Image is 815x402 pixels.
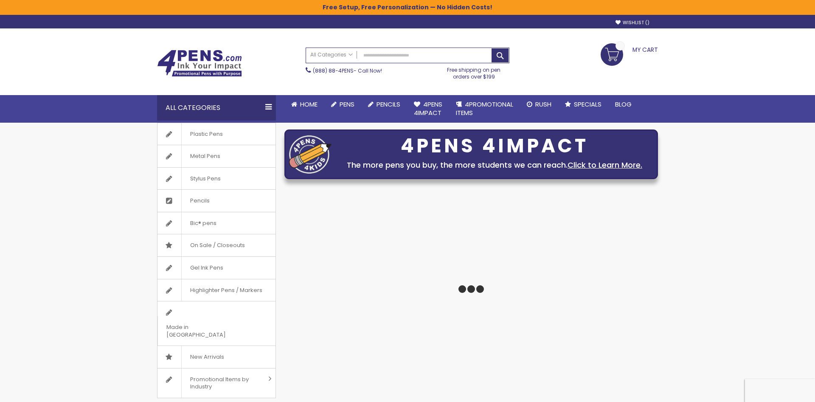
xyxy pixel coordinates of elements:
a: Pens [324,95,361,114]
span: 4Pens 4impact [414,100,442,117]
a: Gel Ink Pens [157,257,275,279]
span: Promotional Items by Industry [181,368,265,398]
span: Gel Ink Pens [181,257,232,279]
div: Free shipping on pen orders over $199 [438,63,510,80]
a: All Categories [306,48,357,62]
a: On Sale / Closeouts [157,234,275,256]
a: Bic® pens [157,212,275,234]
img: four_pen_logo.png [289,135,332,174]
a: Plastic Pens [157,123,275,145]
a: (888) 88-4PENS [313,67,354,74]
div: All Categories [157,95,276,121]
a: Highlighter Pens / Markers [157,279,275,301]
a: 4PROMOTIONALITEMS [449,95,520,123]
span: Bic® pens [181,212,225,234]
span: Rush [535,100,551,109]
span: Plastic Pens [181,123,231,145]
span: Made in [GEOGRAPHIC_DATA] [157,316,254,346]
a: Stylus Pens [157,168,275,190]
div: 4PENS 4IMPACT [336,137,653,155]
span: - Call Now! [313,67,382,74]
a: Pencils [361,95,407,114]
span: Pencils [377,100,400,109]
span: On Sale / Closeouts [181,234,253,256]
div: The more pens you buy, the more students we can reach. [336,159,653,171]
a: 4Pens4impact [407,95,449,123]
span: 4PROMOTIONAL ITEMS [456,100,513,117]
span: Pencils [181,190,218,212]
a: Rush [520,95,558,114]
span: Pens [340,100,354,109]
a: Metal Pens [157,145,275,167]
img: 4Pens Custom Pens and Promotional Products [157,50,242,77]
span: Home [300,100,318,109]
a: New Arrivals [157,346,275,368]
a: Pencils [157,190,275,212]
a: Made in [GEOGRAPHIC_DATA] [157,301,275,346]
a: Wishlist [615,20,649,26]
span: All Categories [310,51,353,58]
span: Metal Pens [181,145,229,167]
span: Stylus Pens [181,168,229,190]
a: Specials [558,95,608,114]
span: Highlighter Pens / Markers [181,279,271,301]
a: Promotional Items by Industry [157,368,275,398]
a: Blog [608,95,638,114]
a: Home [284,95,324,114]
span: Blog [615,100,632,109]
span: Specials [574,100,601,109]
span: New Arrivals [181,346,233,368]
a: Click to Learn More. [568,160,642,170]
iframe: Google Customer Reviews [745,379,815,402]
